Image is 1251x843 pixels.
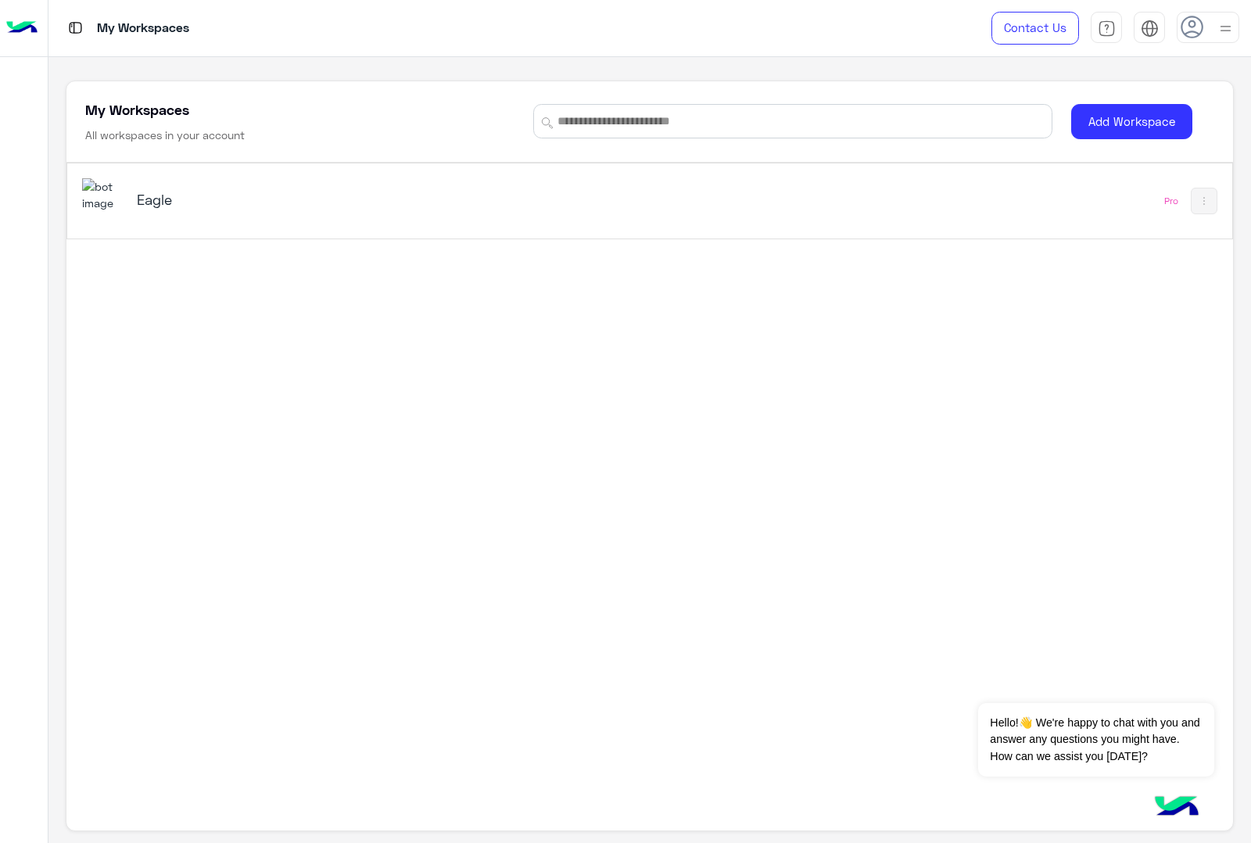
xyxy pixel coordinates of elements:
img: Logo [6,12,38,45]
h5: My Workspaces [85,100,189,119]
img: profile [1216,19,1235,38]
a: Contact Us [991,12,1079,45]
span: Hello!👋 We're happy to chat with you and answer any questions you might have. How can we assist y... [978,703,1213,777]
h6: All workspaces in your account [85,127,245,143]
h5: Eagle [137,190,546,209]
img: tab [1098,20,1116,38]
p: My Workspaces [97,18,189,39]
a: tab [1091,12,1122,45]
img: hulul-logo.png [1149,780,1204,835]
img: tab [66,18,85,38]
img: 713415422032625 [82,178,124,212]
img: tab [1141,20,1159,38]
div: Pro [1164,195,1178,207]
button: Add Workspace [1071,104,1192,139]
